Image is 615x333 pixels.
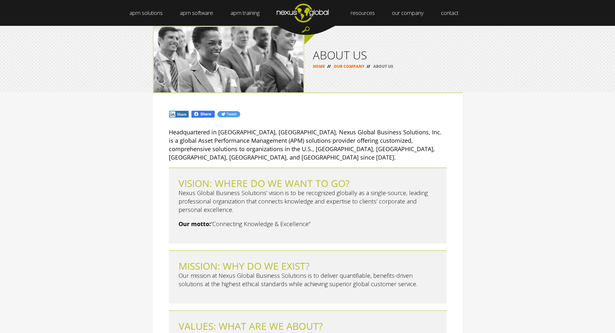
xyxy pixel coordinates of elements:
[364,64,372,69] span: //
[179,321,437,331] h2: VALUES: WHAT ARE WE ABOUT?
[179,178,437,189] h2: VISION: WHERE DO WE WANT TO GO?
[179,261,437,271] h2: MISSION: WHY DO WE EXIST?
[169,110,190,118] img: In.jpg
[325,64,333,69] span: //
[191,110,215,118] img: Fb.png
[179,220,437,228] p: “Connecting Knowledge & Excellence”
[179,271,437,288] p: Our mission at Nexus Global Business Solutions is to deliver quantifiable, benefits-driven soluti...
[217,110,240,118] img: Tw.jpg
[334,64,364,69] a: OUR COMPANY
[179,220,211,228] strong: Our motto:
[179,189,437,214] p: Nexus Global Business Solutions’ vision is to be recognized globally as a single-source, leading ...
[169,128,446,161] p: Headquartered in [GEOGRAPHIC_DATA], [GEOGRAPHIC_DATA], Nexus Global Business Solutions, Inc. is a...
[313,49,454,61] h1: ABOUT US
[313,64,325,69] a: HOME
